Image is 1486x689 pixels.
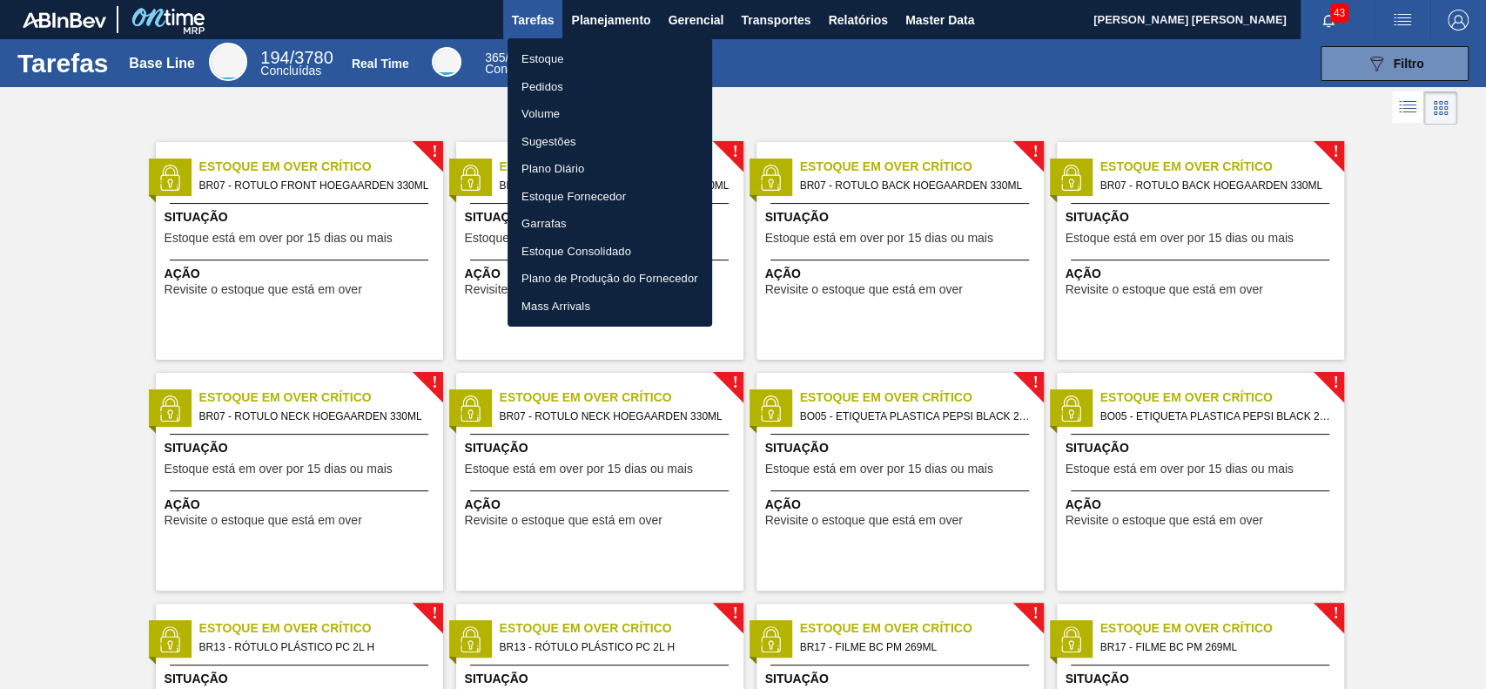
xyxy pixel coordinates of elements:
a: Volume [508,100,712,128]
a: Estoque [508,45,712,73]
a: Estoque Consolidado [508,238,712,266]
a: Plano de Produção do Fornecedor [508,265,712,293]
a: Sugestões [508,128,712,156]
a: Mass Arrivals [508,293,712,321]
a: Estoque Fornecedor [508,183,712,211]
a: Garrafas [508,210,712,238]
a: Plano Diário [508,155,712,183]
a: Pedidos [508,73,712,101]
